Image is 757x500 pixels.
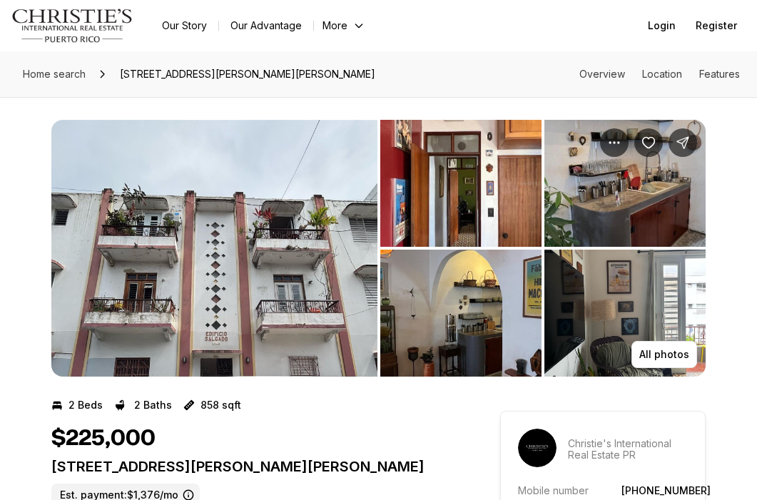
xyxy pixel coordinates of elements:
[151,16,218,36] a: Our Story
[699,68,740,80] a: Skip to: Features
[639,349,689,360] p: All photos
[11,9,133,43] img: logo
[314,16,374,36] button: More
[219,16,313,36] a: Our Advantage
[544,250,706,377] button: View image gallery
[380,120,542,247] button: View image gallery
[687,11,746,40] button: Register
[51,120,706,377] div: Listing Photos
[669,128,697,157] button: Share Property: 701 CLL ERNESTO CERRA #3A
[631,341,697,368] button: All photos
[114,394,172,417] button: 2 Baths
[642,68,682,80] a: Skip to: Location
[518,484,589,496] p: Mobile number
[648,20,676,31] span: Login
[200,399,241,411] p: 858 sqft
[23,68,86,80] span: Home search
[51,458,449,475] p: [STREET_ADDRESS][PERSON_NAME][PERSON_NAME]
[51,120,377,377] button: View image gallery
[380,120,706,377] li: 2 of 3
[17,63,91,86] a: Home search
[544,120,706,247] button: View image gallery
[634,128,663,157] button: Save Property: 701 CLL ERNESTO CERRA #3A
[621,484,711,496] a: [PHONE_NUMBER]
[114,63,381,86] span: [STREET_ADDRESS][PERSON_NAME][PERSON_NAME]
[579,68,625,80] a: Skip to: Overview
[51,425,156,452] h1: $225,000
[51,120,377,377] li: 1 of 3
[380,250,542,377] button: View image gallery
[68,399,103,411] p: 2 Beds
[639,11,684,40] button: Login
[696,20,737,31] span: Register
[134,399,172,411] p: 2 Baths
[600,128,629,157] button: Property options
[579,68,740,80] nav: Page section menu
[568,438,688,461] p: Christie's International Real Estate PR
